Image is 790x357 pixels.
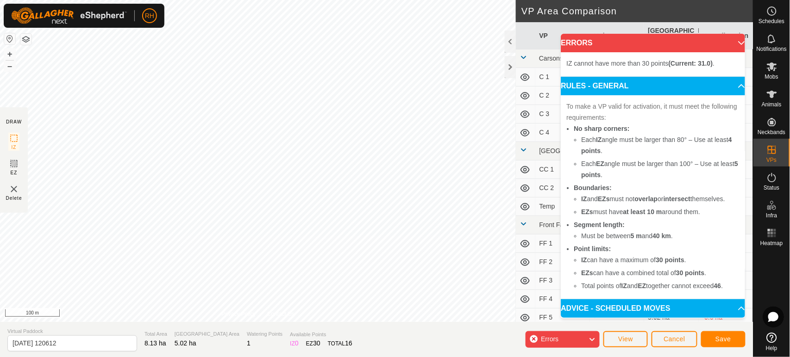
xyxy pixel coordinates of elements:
button: Save [701,331,746,347]
button: Cancel [652,331,697,347]
span: IZ cannot have more than 30 points . [566,60,715,67]
a: Contact Us [267,310,295,318]
p-accordion-content: ERRORS [561,52,745,76]
b: Boundaries: [574,184,612,191]
td: FF 2 [535,253,589,271]
td: C 4 [535,123,589,142]
p-accordion-content: RULES - GENERAL [561,95,745,299]
img: Gallagher Logo [11,7,127,24]
td: FF 1 [535,234,589,253]
b: intersect [663,195,690,203]
b: EZ [596,160,604,167]
span: [GEOGRAPHIC_DATA] / [GEOGRAPHIC_DATA] [539,147,679,154]
span: Total Area [144,330,167,338]
span: Carsons [539,55,563,62]
b: IZ [581,256,587,264]
li: Must be between and . [581,230,740,241]
b: EZ [638,282,646,289]
li: and must not or themselves. [581,193,740,204]
li: must have around them. [581,206,740,217]
span: View [618,335,633,343]
td: FF 4 [535,290,589,308]
span: 5.02 ha [175,339,196,347]
td: CC 2 [535,179,589,197]
span: Mobs [765,74,778,80]
td: C 2 [535,86,589,105]
b: IZ [581,195,587,203]
span: Animals [762,102,782,107]
b: 46 [714,282,721,289]
b: EZs [598,195,610,203]
p-accordion-header: ADVICE - SCHEDULED MOVES [561,299,745,318]
b: 30 points [656,256,684,264]
th: [GEOGRAPHIC_DATA] Area [644,22,698,49]
td: FF 5 [535,308,589,327]
li: Each angle must be larger than 80° – Use at least . [581,134,740,156]
span: Front Face [539,221,571,228]
b: 40 km [652,232,671,240]
h2: VP Area Comparison [521,6,753,17]
span: Heatmap [760,240,783,246]
span: ADVICE - SCHEDULED MOVES [561,305,670,312]
span: 8.13 ha [144,339,166,347]
span: Available Points [290,331,352,339]
td: Temp [535,197,589,216]
button: – [4,61,15,72]
span: Neckbands [758,129,785,135]
b: 5 m [631,232,642,240]
span: Save [715,335,731,343]
th: New Allocation [699,22,753,49]
b: at least 10 m [623,208,662,215]
b: overlap [634,195,658,203]
span: Delete [6,195,22,202]
a: Help [753,329,790,355]
span: Status [764,185,779,191]
span: EZ [11,169,18,176]
li: can have a combined total of . [581,267,740,278]
li: Total points of and together cannot exceed . [581,280,740,291]
span: Infra [766,213,777,218]
td: C 1 [535,68,589,86]
button: View [603,331,648,347]
b: 5 points [581,160,738,178]
b: EZs [581,269,593,277]
div: TOTAL [328,339,352,348]
img: VP [8,184,19,195]
span: RULES - GENERAL [561,82,629,90]
p-accordion-header: ERRORS [561,34,745,52]
span: IZ [12,144,17,151]
b: Point limits: [574,245,611,252]
b: IZ [621,282,627,289]
span: Schedules [759,18,784,24]
span: 16 [345,339,352,347]
span: [GEOGRAPHIC_DATA] Area [175,330,239,338]
span: Errors [541,335,558,343]
span: RH [145,11,154,21]
span: Cancel [664,335,685,343]
li: can have a maximum of . [581,254,740,265]
button: Map Layers [20,34,31,45]
div: DRAW [6,118,22,125]
div: IZ [290,339,298,348]
button: + [4,49,15,60]
span: Notifications [757,46,787,52]
b: EZs [581,208,593,215]
button: Reset Map [4,33,15,44]
td: C 3 [535,105,589,123]
a: Privacy Policy [221,310,256,318]
div: EZ [306,339,320,348]
b: 4 points [581,136,732,154]
b: 30 points [676,269,704,277]
span: Virtual Paddock [7,327,137,335]
span: To make a VP valid for activation, it must meet the following requirements: [566,103,737,121]
th: VP [535,22,589,49]
span: 0 [295,339,299,347]
span: Watering Points [247,330,282,338]
th: Mob [590,22,644,49]
b: (Current: 31.0) [668,60,713,67]
span: 30 [313,339,320,347]
b: Segment length: [574,221,625,228]
li: Each angle must be larger than 100° – Use at least . [581,158,740,180]
span: ERRORS [561,39,592,47]
span: VPs [766,157,777,163]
